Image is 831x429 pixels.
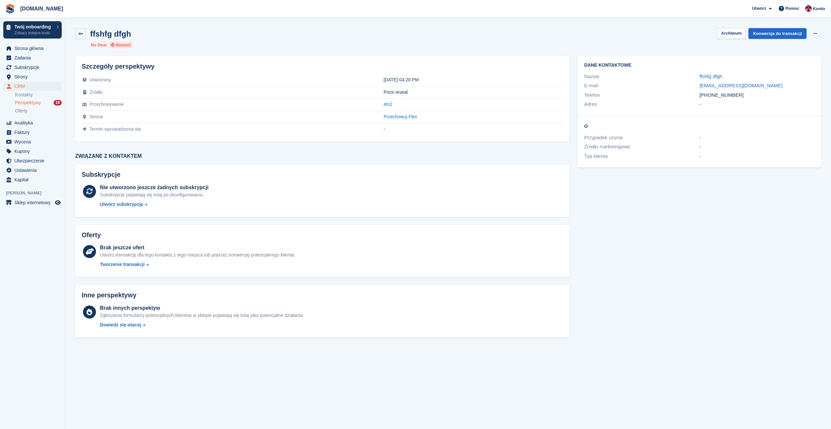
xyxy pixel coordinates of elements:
[15,107,62,114] a: Oferty
[584,82,699,90] div: E-mail
[100,201,209,208] a: Utwórz subskrypcję
[82,291,136,299] h2: Inne perspektywy
[384,126,564,132] div: -
[90,29,131,38] h2: ffshfg dfgh
[14,166,54,175] span: Ustawienia
[3,166,62,175] a: menu
[14,82,54,91] span: CRM
[384,90,564,95] div: Price reveal
[14,198,54,207] span: Sklep internetowy
[14,30,53,36] p: Zobacz kolejne kroki
[3,175,62,184] a: menu
[748,28,807,39] a: Konwersja do transakcji
[3,63,62,72] a: menu
[584,143,699,151] div: Źródło marketingowe
[699,101,815,108] div: -
[14,25,53,29] p: Twój onboarding
[699,83,782,88] a: [EMAIL_ADDRESS][DOMAIN_NAME]
[100,201,143,208] div: Utwórz subskrypcję
[14,44,54,53] span: Strona główna
[89,90,103,95] span: Źródło
[699,74,722,79] a: ffshfg dfgh
[89,114,103,119] span: Strona
[3,147,62,156] a: menu
[91,42,106,48] li: No Deal
[584,63,815,68] h2: Dane kontaktowe
[3,44,62,53] a: menu
[15,100,41,106] span: Perspektywy
[15,99,62,106] a: Perspektywy 18
[100,252,295,258] div: Utwórz transakcję dla tego kontaktu z tego miejsca lub poprzez konwersję potencjalnego klienta.
[82,171,563,178] h2: Subskrypcje
[14,137,54,146] span: Wycena
[14,175,54,184] span: Kapitał
[3,118,62,127] a: menu
[89,77,111,82] span: Utworzony
[3,198,62,207] a: menu
[584,134,699,141] div: Przypadek użycia
[100,312,304,319] div: Zgłoszenia formularzy potencjalnych klientów w sklepie pojawiają się tutaj jako potencjalne dział...
[18,3,66,14] a: [DOMAIN_NAME]
[14,118,54,127] span: Analityka
[100,304,304,312] div: Brak innych perspektyw
[14,128,54,137] span: Faktury
[14,63,54,72] span: Subskrypcje
[3,128,62,137] a: menu
[584,153,699,160] div: Typ klienta
[109,42,133,48] li: Nowość
[752,5,766,12] span: Utwórz
[699,134,815,141] div: -
[3,137,62,146] a: menu
[89,126,141,132] span: Termin wprowadzenia się
[584,91,699,99] div: Telefon
[100,322,141,328] div: Dowiedz się więcej
[384,77,564,82] div: [DATE] 04:20 PM
[14,53,54,62] span: Zadania
[54,199,62,206] a: Podgląd sklepu
[3,53,62,62] a: menu
[584,101,699,108] div: Adres
[82,231,101,239] h2: Oferty
[100,322,304,328] a: Dowiedz się więcej
[15,108,27,114] span: Oferty
[3,82,62,91] a: menu
[14,147,54,156] span: Kupony
[584,123,815,129] h2: O
[100,184,209,191] div: Nie utworzono jeszcze żadnych subskrypcji
[584,73,699,80] div: Nazwa
[785,5,799,12] span: Pomoc
[54,100,62,106] div: 18
[75,153,570,159] h3: Związane z kontaktem
[699,153,815,160] div: -
[813,6,825,12] span: Konto
[699,143,815,151] div: -
[3,156,62,165] a: menu
[3,72,62,81] a: menu
[6,190,65,196] span: [PERSON_NAME]
[100,261,295,268] a: Tworzenie transakcji
[384,114,417,119] a: Przechowuj Flex
[100,244,295,252] div: Brak jeszcze ofert
[3,21,62,39] a: Twój onboarding Zobacz kolejne kroki
[15,92,62,98] a: Kontakty
[100,191,209,198] div: Subskrypcje pojawiają się tutaj po skonfigurowaniu.
[82,63,563,70] h2: Szczegóły perspektywy
[100,261,145,268] div: Tworzenie transakcji
[717,28,746,39] button: Archiwum
[14,72,54,81] span: Strony
[89,102,124,107] span: Przechowywanie
[14,156,54,165] span: Ubezpieczenie
[805,5,812,12] img: Mateusz Kacwin
[5,4,15,14] img: stora-icon-8386f47178a22dfd0bd8f6a31ec36ba5ce8667c1dd55bd0f319d3a0aa187defe.svg
[384,102,392,107] a: 4m2
[699,91,815,99] div: [PHONE_NUMBER]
